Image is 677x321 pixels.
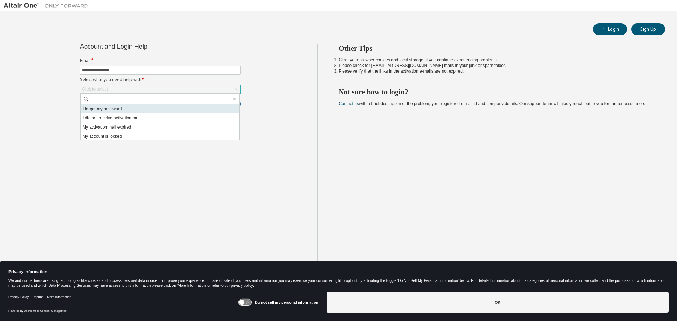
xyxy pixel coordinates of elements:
[339,101,645,106] span: with a brief description of the problem, your registered e-mail id and company details. Our suppo...
[4,2,92,9] img: Altair One
[593,23,627,35] button: Login
[339,87,653,97] h2: Not sure how to login?
[80,44,209,49] div: Account and Login Help
[80,77,241,82] label: Select what you need help with
[339,63,653,68] li: Please check for [EMAIL_ADDRESS][DOMAIN_NAME] mails in your junk or spam folder.
[339,101,359,106] a: Contact us
[339,68,653,74] li: Please verify that the links in the activation e-mails are not expired.
[81,104,239,113] li: I forgot my password
[339,57,653,63] li: Clear your browser cookies and local storage, if you continue experiencing problems.
[82,86,108,92] div: Click to select
[80,58,241,63] label: Email
[339,44,653,53] h2: Other Tips
[631,23,665,35] button: Sign Up
[80,85,240,93] div: Click to select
